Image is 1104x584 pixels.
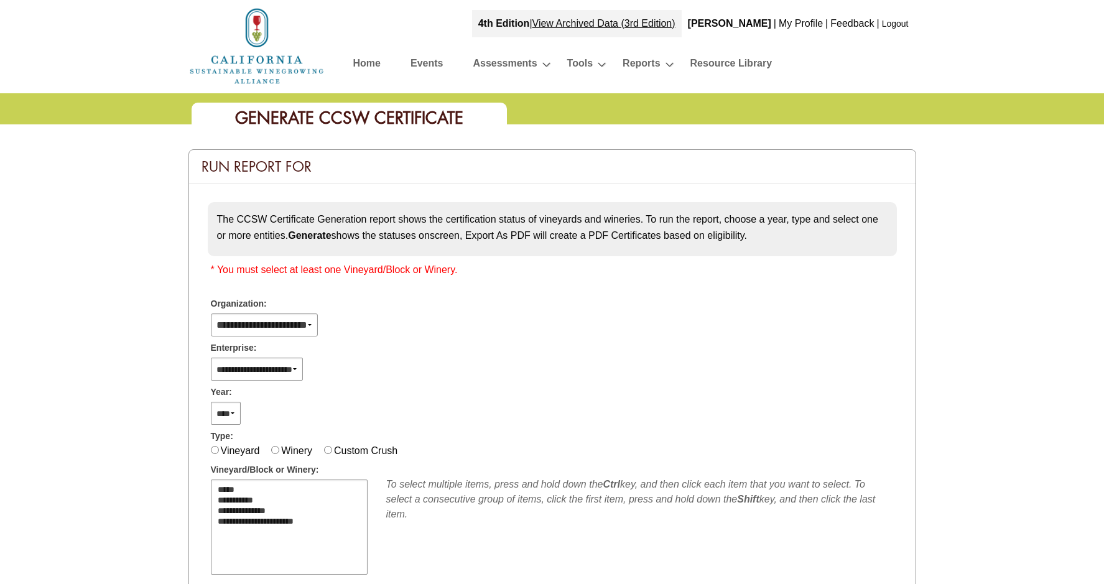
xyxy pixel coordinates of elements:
[211,463,319,476] span: Vineyard/Block or Winery:
[623,55,660,76] a: Reports
[386,477,894,522] div: To select multiple items, press and hold down the key, and then click each item that you want to ...
[779,18,823,29] a: My Profile
[188,40,325,50] a: Home
[737,494,759,504] b: Shift
[189,150,916,183] div: Run Report For
[188,6,325,86] img: logo_cswa2x.png
[690,55,772,76] a: Resource Library
[478,18,530,29] strong: 4th Edition
[473,55,537,76] a: Assessments
[211,264,458,275] span: * You must select at least one Vineyard/Block or Winery.
[567,55,593,76] a: Tools
[876,10,881,37] div: |
[211,297,267,310] span: Organization:
[334,445,397,456] label: Custom Crush
[217,211,888,243] p: The CCSW Certificate Generation report shows the certification status of vineyards and wineries. ...
[221,445,260,456] label: Vineyard
[235,107,463,129] span: Generate CCSW Certificate
[882,19,909,29] a: Logout
[211,430,233,443] span: Type:
[688,18,771,29] b: [PERSON_NAME]
[288,230,331,241] strong: Generate
[411,55,443,76] a: Events
[603,479,620,489] b: Ctrl
[353,55,381,76] a: Home
[830,18,874,29] a: Feedback
[772,10,777,37] div: |
[211,386,232,399] span: Year:
[472,10,682,37] div: |
[532,18,675,29] a: View Archived Data (3rd Edition)
[211,341,257,355] span: Enterprise:
[824,10,829,37] div: |
[281,445,312,456] label: Winery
